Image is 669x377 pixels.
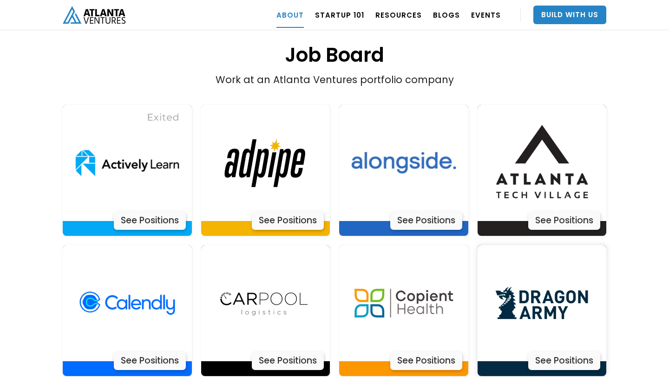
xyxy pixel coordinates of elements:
img: Actively Learn [207,105,323,221]
img: Actively Learn [207,245,323,361]
a: Build With Us [533,6,606,24]
a: Startup 101 [315,2,364,28]
div: See Positions [252,351,324,370]
div: See Positions [252,211,324,230]
div: See Positions [114,211,186,230]
div: See Positions [114,351,186,370]
a: Actively LearnSee Positions [339,245,468,376]
div: See Positions [390,351,462,370]
img: Actively Learn [346,245,462,361]
a: ABOUT [276,2,304,28]
div: See Positions [528,211,600,230]
a: Actively LearnSee Positions [201,245,330,376]
div: See Positions [390,211,462,230]
img: Actively Learn [484,105,600,221]
a: BLOGS [433,2,460,28]
div: See Positions [528,351,600,370]
a: Actively LearnSee Positions [478,245,607,376]
a: Actively LearnSee Positions [201,105,330,236]
a: RESOURCES [375,2,422,28]
img: Actively Learn [69,245,185,361]
a: Actively LearnSee Positions [478,105,607,236]
a: Actively LearnSee Positions [339,105,468,236]
a: EVENTS [471,2,501,28]
a: Actively LearnSee Positions [63,245,192,376]
img: Actively Learn [69,105,185,221]
img: Actively Learn [346,105,462,221]
a: Actively LearnSee Positions [63,105,192,236]
img: Actively Learn [484,245,600,361]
